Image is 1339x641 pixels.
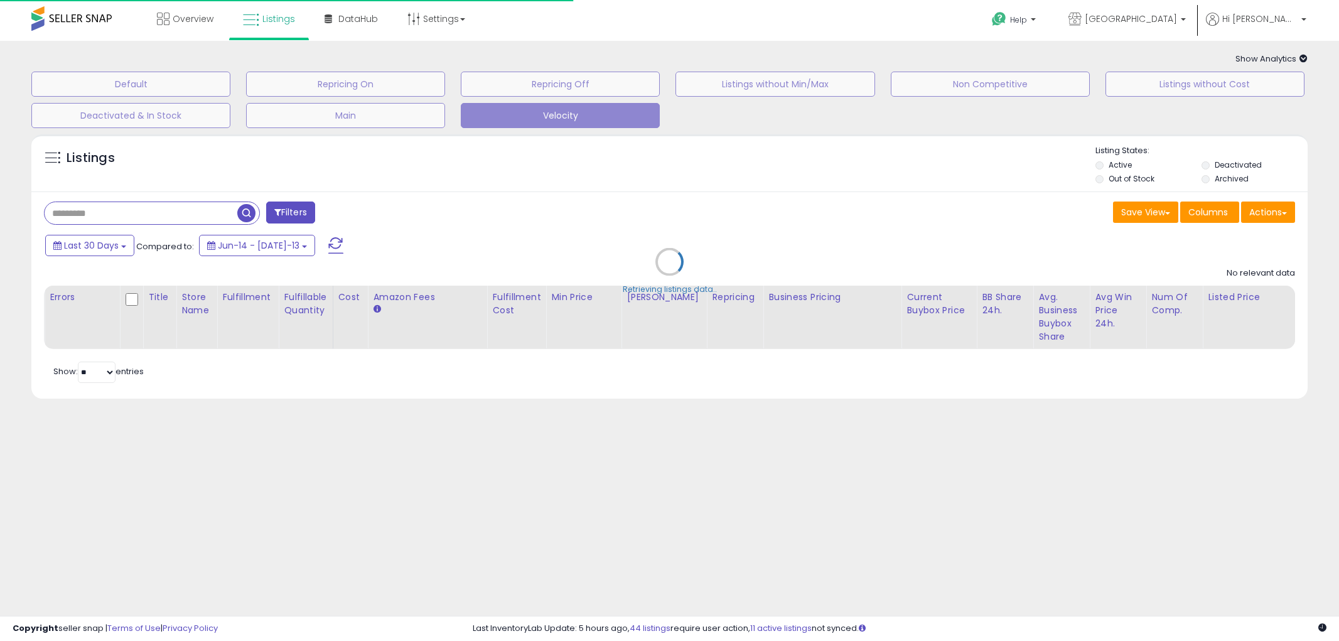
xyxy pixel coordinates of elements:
[982,2,1048,41] a: Help
[1085,13,1177,25] span: [GEOGRAPHIC_DATA]
[173,13,213,25] span: Overview
[246,103,445,128] button: Main
[338,13,378,25] span: DataHub
[991,11,1007,27] i: Get Help
[891,72,1090,97] button: Non Competitive
[262,13,295,25] span: Listings
[1105,72,1304,97] button: Listings without Cost
[623,284,717,295] div: Retrieving listings data..
[1206,13,1306,41] a: Hi [PERSON_NAME]
[246,72,445,97] button: Repricing On
[1010,14,1027,25] span: Help
[31,72,230,97] button: Default
[461,72,660,97] button: Repricing Off
[675,72,874,97] button: Listings without Min/Max
[1222,13,1298,25] span: Hi [PERSON_NAME]
[461,103,660,128] button: Velocity
[31,103,230,128] button: Deactivated & In Stock
[1235,53,1308,65] span: Show Analytics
